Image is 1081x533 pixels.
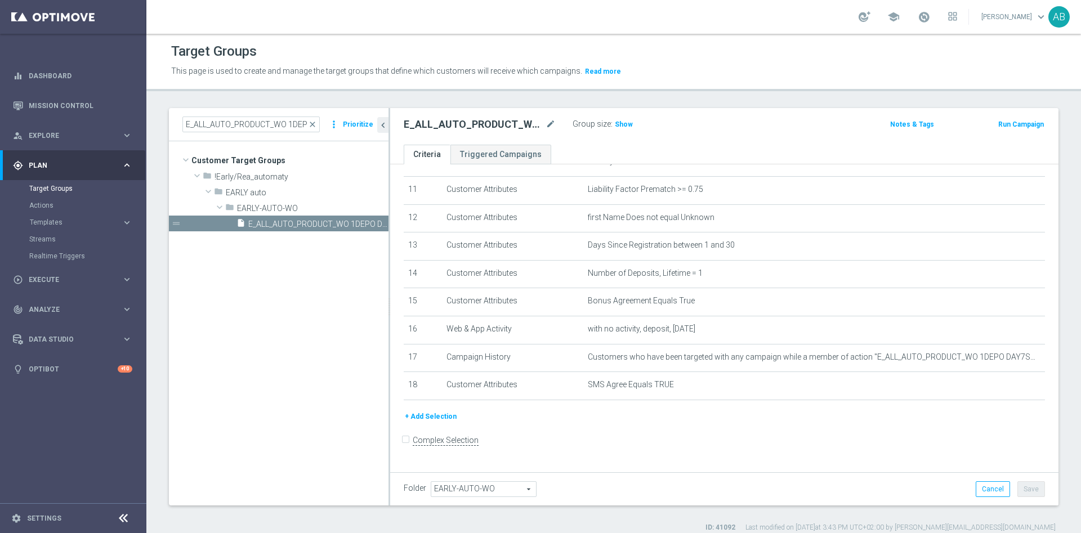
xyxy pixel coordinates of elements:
div: Analyze [13,304,122,315]
i: settings [11,513,21,523]
td: 18 [404,372,442,400]
label: Complex Selection [413,435,479,446]
i: equalizer [13,71,23,81]
a: Dashboard [29,61,132,91]
button: Notes & Tags [889,118,935,131]
span: Explore [29,132,122,139]
i: gps_fixed [13,160,23,171]
h1: Target Groups [171,43,257,60]
span: Bonus Agreement Equals True [588,296,695,306]
input: Quick find group or folder [182,117,320,132]
td: 12 [404,204,442,232]
div: Target Groups [29,180,145,197]
span: Data Studio [29,336,122,343]
i: lightbulb [13,364,23,374]
div: +10 [118,365,132,373]
button: lightbulb Optibot +10 [12,365,133,374]
div: Dashboard [13,61,132,91]
div: Optibot [13,354,132,384]
i: folder [214,187,223,200]
button: Read more [584,65,622,78]
td: Customer Attributes [442,176,583,204]
i: track_changes [13,304,23,315]
label: : [611,119,613,129]
button: equalizer Dashboard [12,71,133,80]
td: 14 [404,260,442,288]
label: Folder [404,483,426,493]
a: Streams [29,235,117,244]
a: Optibot [29,354,118,384]
i: play_circle_outline [13,275,23,285]
td: Customer Attributes [442,288,583,316]
i: keyboard_arrow_right [122,217,132,228]
td: Customer Attributes [442,232,583,261]
span: SMS Agree Equals TRUE [588,380,674,389]
span: Execute [29,276,122,283]
label: Last modified on [DATE] at 3:43 PM UTC+02:00 by [PERSON_NAME][EMAIL_ADDRESS][DOMAIN_NAME] [745,523,1056,532]
button: Mission Control [12,101,133,110]
div: Data Studio keyboard_arrow_right [12,335,133,344]
span: close [308,120,317,129]
td: Customer Attributes [442,372,583,400]
button: person_search Explore keyboard_arrow_right [12,131,133,140]
i: insert_drive_file [236,218,245,231]
i: mode_edit [546,118,556,131]
span: Days Since Registration between 1 and 30 [588,240,735,250]
button: play_circle_outline Execute keyboard_arrow_right [12,275,133,284]
div: Plan [13,160,122,171]
span: !Early/Rea_automaty [215,172,388,182]
i: folder [203,171,212,184]
button: Save [1017,481,1045,497]
div: AB [1048,6,1070,28]
td: 13 [404,232,442,261]
div: Execute [13,275,122,285]
span: Liability Factor Prematch >= 0.75 [588,185,703,194]
i: keyboard_arrow_right [122,274,132,285]
label: Group size [573,119,611,129]
button: Cancel [976,481,1010,497]
span: Analyze [29,306,122,313]
a: Mission Control [29,91,132,120]
span: Plan [29,162,122,169]
i: keyboard_arrow_right [122,130,132,141]
button: Templates keyboard_arrow_right [29,218,133,227]
div: Data Studio [13,334,122,344]
i: more_vert [328,117,340,132]
span: Customer Target Groups [191,153,388,168]
td: Customer Attributes [442,260,583,288]
h2: E_ALL_AUTO_PRODUCT_WO 1DEPO DAY7SMS_DAILY [404,118,543,131]
i: person_search [13,131,23,141]
i: keyboard_arrow_right [122,304,132,315]
td: Web & App Activity [442,316,583,344]
button: Prioritize [341,117,375,132]
span: Customers who have been targeted with any campaign while a member of action "E_ALL_AUTO_PRODUCT_W... [588,352,1040,362]
a: Actions [29,201,117,210]
a: Triggered Campaigns [450,145,551,164]
div: Mission Control [13,91,132,120]
td: 15 [404,288,442,316]
span: first Name Does not equal Unknown [588,213,714,222]
i: folder [225,203,234,216]
a: Realtime Triggers [29,252,117,261]
button: + Add Selection [404,410,458,423]
label: ID: 41092 [705,523,735,532]
button: gps_fixed Plan keyboard_arrow_right [12,161,133,170]
td: 11 [404,176,442,204]
span: Templates [30,219,110,226]
td: 16 [404,316,442,344]
button: Run Campaign [997,118,1045,131]
button: track_changes Analyze keyboard_arrow_right [12,305,133,314]
a: Target Groups [29,184,117,193]
span: school [887,11,900,23]
span: EARLY-AUTO-WO [237,204,388,213]
div: Streams [29,231,145,248]
div: Templates [29,214,145,231]
i: keyboard_arrow_right [122,160,132,171]
span: Show [615,120,633,128]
